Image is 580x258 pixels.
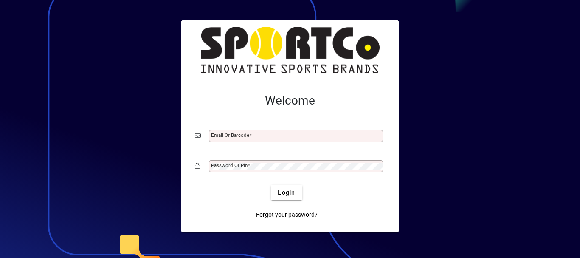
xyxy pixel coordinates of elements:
mat-label: Email or Barcode [211,132,249,138]
span: Forgot your password? [256,210,318,219]
a: Forgot your password? [253,207,321,222]
mat-label: Password or Pin [211,162,248,168]
span: Login [278,188,295,197]
h2: Welcome [195,94,385,108]
button: Login [271,185,302,200]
